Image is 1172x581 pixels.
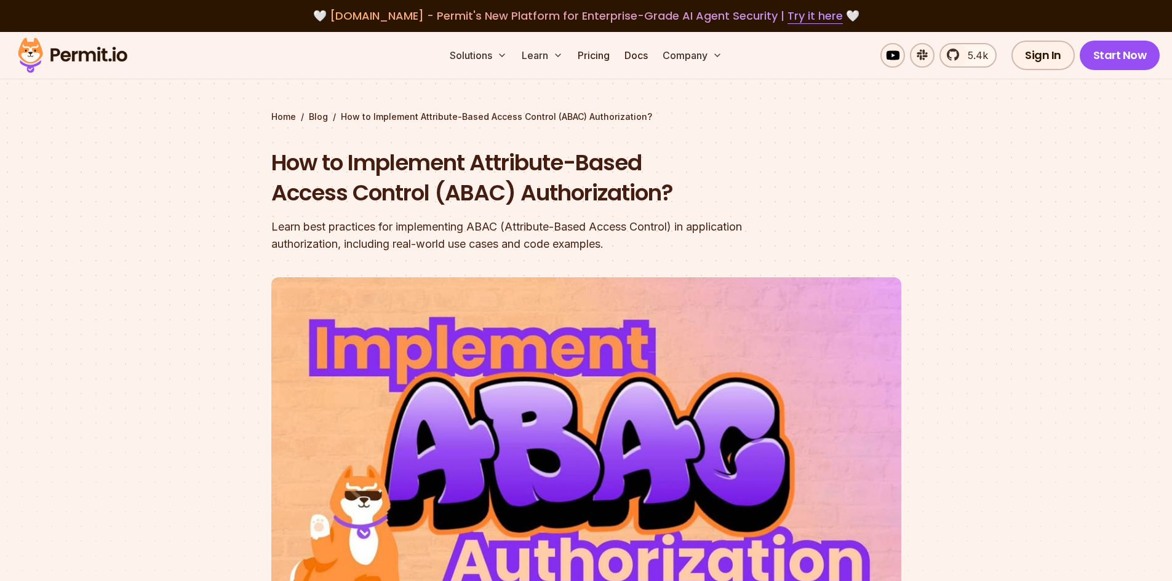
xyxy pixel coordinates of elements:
div: / / [271,111,901,123]
button: Company [658,43,727,68]
a: Sign In [1011,41,1075,70]
a: 5.4k [939,43,997,68]
span: [DOMAIN_NAME] - Permit's New Platform for Enterprise-Grade AI Agent Security | [330,8,843,23]
span: 5.4k [960,48,988,63]
h1: How to Implement Attribute-Based Access Control (ABAC) Authorization? [271,148,744,208]
a: Start Now [1080,41,1160,70]
button: Solutions [445,43,512,68]
a: Pricing [573,43,615,68]
a: Docs [620,43,653,68]
a: Blog [309,111,328,123]
a: Home [271,111,296,123]
button: Learn [517,43,568,68]
img: Permit logo [12,34,133,76]
div: 🤍 🤍 [30,7,1142,25]
a: Try it here [787,8,843,24]
div: Learn best practices for implementing ABAC (Attribute-Based Access Control) in application author... [271,218,744,253]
